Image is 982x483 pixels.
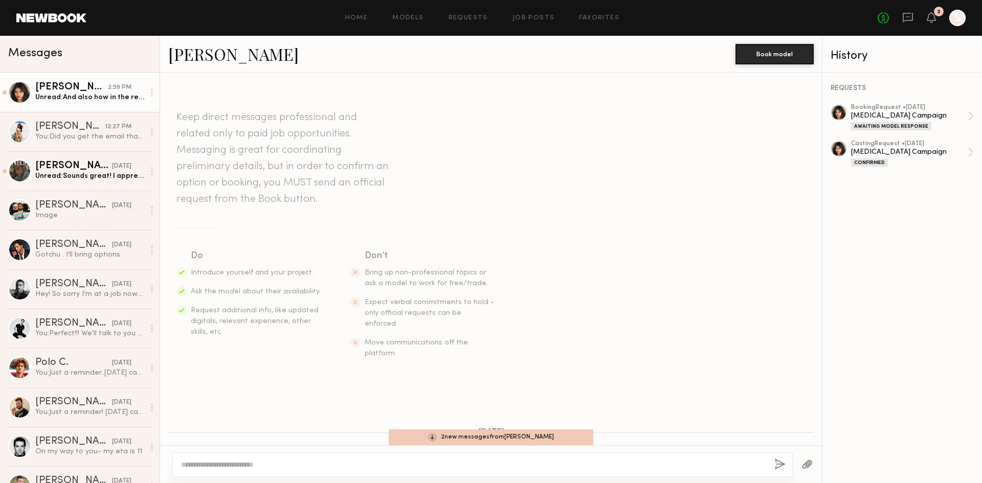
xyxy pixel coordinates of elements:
span: Bring up non-professional topics or ask a model to work for free/trade. [365,269,488,287]
div: 2 [937,9,941,15]
div: [PERSON_NAME] [35,240,112,250]
a: Requests [449,15,488,21]
a: [PERSON_NAME] [168,43,299,65]
div: [PERSON_NAME] [35,82,108,93]
div: Gotchu . I’ll bring options [35,250,144,260]
div: You: Just a reminder..[DATE] casting will be at [STREET_ADDRESS] [35,368,144,378]
div: [DATE] [112,240,131,250]
div: 12:27 PM [105,122,131,132]
a: Job Posts [512,15,555,21]
div: [MEDICAL_DATA] Campaign [851,147,968,157]
span: Expect verbal commitments to hold - only official requests can be enforced. [365,299,494,327]
div: [PERSON_NAME] [35,161,112,171]
div: casting Request • [DATE] [851,141,968,147]
a: Models [392,15,423,21]
a: Book model [735,49,814,58]
span: [DATE] [478,428,504,437]
div: REQUESTS [831,85,974,92]
div: [MEDICAL_DATA] Campaign [851,111,968,121]
div: [DATE] [112,162,131,171]
a: castingRequest •[DATE][MEDICAL_DATA] CampaignConfirmed [851,141,974,167]
div: [DATE] [112,201,131,211]
div: [PERSON_NAME] [35,318,112,329]
div: Hey! So sorry I’m at a job now. I can do after 8pm or [DATE] anytime [35,289,144,299]
div: 2:59 PM [108,83,131,93]
div: Don’t [365,249,496,263]
a: bookingRequest •[DATE][MEDICAL_DATA] CampaignAwaiting Model Response [851,104,974,130]
span: Move communications off the platform. [365,339,468,357]
div: booking Request • [DATE] [851,104,968,111]
div: Awaiting Model Response [851,122,931,130]
div: [PERSON_NAME] [35,200,112,211]
span: Request additional info, like updated digitals, relevant experience, other skills, etc. [191,307,319,335]
div: 2 new message s from [PERSON_NAME] [389,429,593,445]
div: You: Did you get the email that I sent you? [35,132,144,142]
header: Keep direct messages professional and related only to paid job opportunities. Messaging is great ... [176,109,391,208]
div: You: Just a reminder! [DATE] casting will be at [STREET_ADDRESS] [35,407,144,417]
span: Messages [8,48,62,59]
span: Ask the model about their availability. [191,288,321,295]
div: On my way to you- my eta is 11 [35,447,144,456]
div: [PERSON_NAME] [35,122,105,132]
button: Book model [735,44,814,64]
div: Confirmed [851,158,888,167]
a: Favorites [579,15,619,21]
div: [PERSON_NAME] [35,397,112,407]
div: Image [35,211,144,220]
div: [DATE] [112,398,131,407]
div: You: Perfect!!! We'll talk to you at 2pm! [35,329,144,338]
div: Unread: Sounds great! I appreciate it! Have a great evening! [35,171,144,181]
div: [DATE] [112,319,131,329]
div: [DATE] [112,437,131,447]
div: Polo C. [35,358,112,368]
a: Home [345,15,368,21]
div: History [831,50,974,62]
div: Unread: And also how in the registration what location should I put down? [35,93,144,102]
a: S [949,10,966,26]
span: Introduce yourself and your project. [191,269,314,276]
div: [PERSON_NAME] [35,279,112,289]
div: [DATE] [112,280,131,289]
div: [DATE] [112,358,131,368]
div: Do [191,249,322,263]
div: [PERSON_NAME] [35,436,112,447]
